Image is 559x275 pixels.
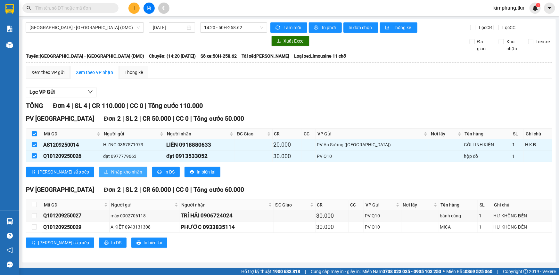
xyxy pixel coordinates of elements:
[274,152,301,161] div: 30.000
[271,36,309,46] button: downloadXuất Excel
[43,212,108,220] div: Q101209250027
[38,168,89,175] span: [PERSON_NAME] sắp xếp
[365,212,400,219] div: PV Q10
[26,186,94,193] span: PV [GEOGRAPHIC_DATA]
[382,269,441,274] strong: 0708 023 035 - 0935 103 250
[167,130,229,137] span: Người nhận
[275,201,309,208] span: ĐC Giao
[152,167,180,177] button: printerIn DS
[31,170,36,175] span: sort-ascending
[26,53,144,59] b: Tuyến: [GEOGRAPHIC_DATA] - [GEOGRAPHIC_DATA] (DMC)
[161,6,166,10] span: aim
[193,186,244,193] span: Tổng cước 60.000
[139,186,141,193] span: |
[6,42,13,48] img: warehouse-icon
[479,223,491,231] div: 1
[99,238,127,248] button: printerIn DS
[27,6,31,10] span: search
[190,170,194,175] span: printer
[275,25,281,30] span: sync
[366,201,395,208] span: VP Gửi
[173,115,174,122] span: |
[44,130,95,137] span: Mã GD
[270,22,307,33] button: syncLàm mới
[176,186,189,193] span: CC 0
[42,139,102,150] td: AS1209250014
[173,186,174,193] span: |
[440,212,477,219] div: bánh cúng
[29,23,140,32] span: Sài Gòn - Tây Ninh (DMC)
[316,200,349,210] th: CR
[547,5,553,11] span: caret-down
[143,115,171,122] span: CR 50.000
[111,212,179,219] div: mây 0902706118
[44,201,103,208] span: Mã GD
[104,170,109,175] span: download
[166,152,234,160] div: đạt 0913533052
[273,269,300,274] strong: 1900 633 818
[544,3,555,14] button: caret-down
[364,210,401,222] td: PV Q10
[126,115,138,122] span: SL 2
[71,102,73,109] span: |
[274,140,301,149] div: 20.000
[362,268,441,275] span: Miền Nam
[88,89,93,94] span: down
[463,129,511,139] th: Tên hàng
[104,130,158,137] span: Người gửi
[317,130,423,137] span: VP Gửi
[7,247,13,253] span: notification
[104,115,121,122] span: Đơn 2
[111,168,142,175] span: Nhập kho nhận
[26,167,94,177] button: sort-ascending[PERSON_NAME] sắp xếp
[316,211,347,220] div: 30.000
[446,268,492,275] span: Miền Bắc
[42,151,102,162] td: Q101209250026
[136,240,141,246] span: printer
[537,3,539,7] span: 1
[322,24,337,31] span: In phơi
[536,3,540,7] sup: 1
[6,218,13,225] img: warehouse-icon
[493,223,551,231] div: HƯ KHÔNG ĐỀN
[53,102,70,109] span: Đơn 4
[127,102,128,109] span: |
[492,200,552,210] th: Ghi chú
[103,141,164,148] div: HƯNG 0357571973
[464,153,510,160] div: hộp đồ
[440,223,477,231] div: MICA
[31,69,64,76] div: Xem theo VP gửi
[305,268,306,275] span: |
[497,268,498,275] span: |
[149,53,196,60] span: Chuyến: (14:20 [DATE])
[176,115,189,122] span: CC 0
[26,115,94,122] span: PV [GEOGRAPHIC_DATA]
[111,223,179,231] div: A KIỆT 0943131308
[309,22,342,33] button: printerIn phơi
[317,153,428,160] div: PV Q10
[42,210,110,222] td: Q101209250027
[26,102,43,109] span: TỔNG
[182,201,267,208] span: Người nhận
[476,24,493,31] span: Lọc CR
[26,238,94,248] button: sort-ascending[PERSON_NAME] sắp xếp
[316,139,429,150] td: PV An Sương (Hàng Hóa)
[144,3,155,14] button: file-add
[349,24,373,31] span: In đơn chọn
[532,5,538,11] img: icon-new-feature
[349,200,364,210] th: CC
[35,4,111,12] input: Tìm tên, số ĐT hoặc mã đơn
[380,22,417,33] button: bar-chartThống kê
[185,167,220,177] button: printerIn biên lai
[311,268,361,275] span: Cung cấp máy in - giấy in:
[512,141,523,148] div: 1
[43,152,101,160] div: Q101209250026
[122,115,124,122] span: |
[29,88,55,96] span: Lọc VP Gửi
[525,141,551,148] div: H K Đ
[126,186,138,193] span: SL 2
[464,141,510,148] div: GÓI LINH KIỆN
[7,233,13,239] span: question-circle
[439,200,478,210] th: Tên hàng
[242,53,289,60] span: Tài xế: [PERSON_NAME]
